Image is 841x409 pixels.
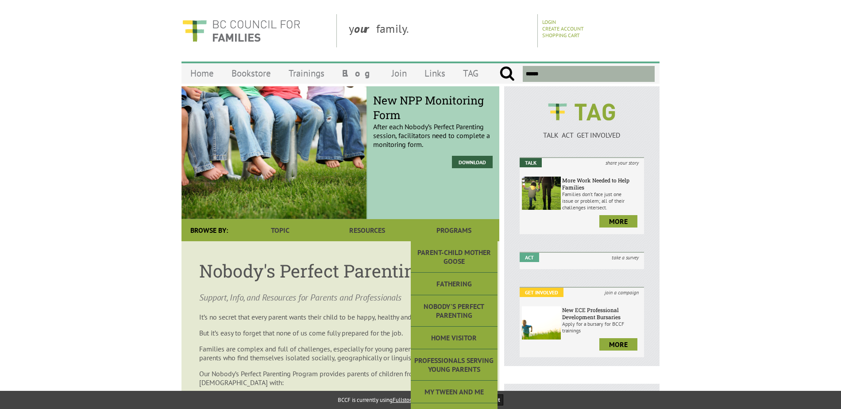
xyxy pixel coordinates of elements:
[600,158,644,167] i: share your story
[562,191,642,211] p: Families don’t face just one issue or problem; all of their challenges intersect.
[520,253,539,262] em: Act
[411,241,498,273] a: Parent-Child Mother Goose
[520,288,563,297] em: Get Involved
[542,25,584,32] a: Create Account
[199,369,482,387] p: Our Nobody’s Perfect Parenting Program provides parents of children from birth to age [DEMOGRAPHI...
[199,328,482,337] p: But it’s easy to forget that none of us come fully prepared for the job.
[599,215,637,228] a: more
[354,21,376,36] strong: our
[411,349,498,381] a: Professionals Serving Young Parents
[562,306,642,320] h6: New ECE Professional Development Bursaries
[223,63,280,84] a: Bookstore
[542,32,580,39] a: Shopping Cart
[542,19,556,25] a: Login
[411,295,498,327] a: Nobody's Perfect Parenting
[452,156,493,168] a: Download
[562,320,642,334] p: Apply for a bursary for BCCF trainings
[520,131,644,139] p: TALK ACT GET INVOLVED
[181,219,237,241] div: Browse By:
[181,14,301,47] img: BC Council for FAMILIES
[411,273,498,295] a: Fathering
[411,327,498,349] a: Home Visitor
[416,63,454,84] a: Links
[411,219,498,241] a: Programs
[383,63,416,84] a: Join
[599,338,637,351] a: more
[199,344,482,362] p: Families are complex and full of challenges, especially for young parents, single parents or pare...
[520,158,542,167] em: Talk
[606,253,644,262] i: take a survey
[199,313,482,321] p: It’s no secret that every parent wants their child to be happy, healthy and safe.
[411,381,498,403] a: My Tween and Me
[280,63,333,84] a: Trainings
[324,219,410,241] a: Resources
[542,95,621,129] img: BCCF's TAG Logo
[333,63,383,84] a: Blog
[393,396,414,404] a: Fullstory
[499,66,515,82] input: Submit
[599,288,644,297] i: join a campaign
[562,177,642,191] h6: More Work Needed to Help Families
[373,93,493,122] span: New NPP Monitoring Form
[520,122,644,139] a: TALK ACT GET INVOLVED
[454,63,487,84] a: TAG
[181,63,223,84] a: Home
[373,100,493,149] p: After each Nobody’s Perfect Parenting session, facilitators need to complete a monitoring form.
[237,219,324,241] a: Topic
[199,291,482,304] p: Support, Info, and Resources for Parents and Professionals
[342,14,538,47] div: y family.
[199,259,482,282] h1: Nobody's Perfect Parenting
